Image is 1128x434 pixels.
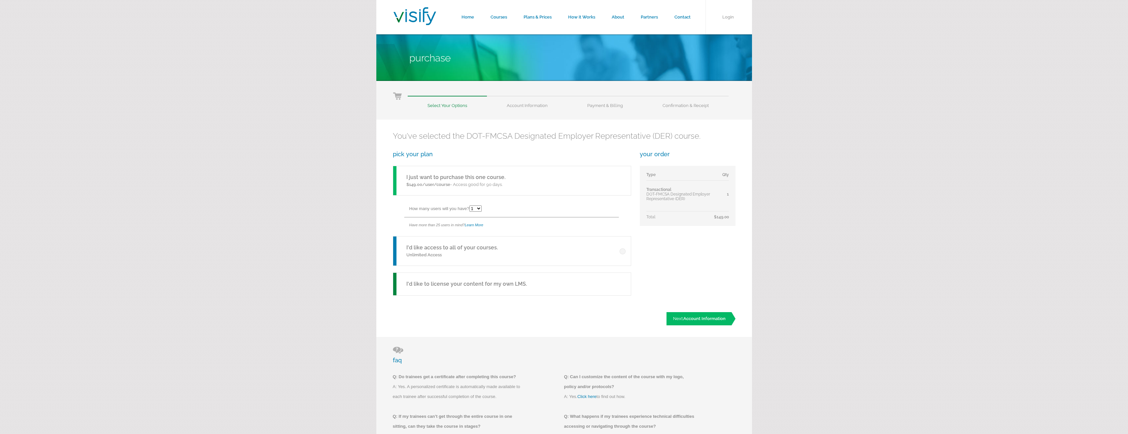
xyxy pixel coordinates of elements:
[393,131,735,141] h2: You've selected the DOT-FMCSA Designated Employer Representative (DER) course.
[567,96,643,108] li: Payment & Billing
[406,173,505,181] h5: I just want to purchase this one course.
[406,280,527,288] h5: I'd like to license your content for my own LMS.
[646,172,714,181] td: Type
[646,187,671,192] span: Transactional
[714,172,729,181] td: Qty
[564,392,696,402] p: A: Yes. to find out how.
[393,151,631,158] h3: pick your plan
[406,252,442,257] span: Unlimited Access
[409,52,451,64] span: Purchase
[393,272,631,296] a: I'd like to license your content for my own LMS.
[646,211,714,220] td: Total
[714,192,729,197] div: 1
[406,181,505,188] p: - Access good for 90 days.
[640,151,735,158] h3: your order
[393,7,436,25] img: Visify Training
[406,244,498,251] a: I'd like access to all of your courses.
[487,96,567,108] li: Account Information
[564,372,696,392] p: Q: Can I customize the content of the course with my logo, policy and/or protocols?
[577,394,597,399] a: Click here
[393,412,525,431] p: Q: If my trainees can’t get through the entire course in one sitting, can they take the course in...
[393,347,735,364] h3: faq
[564,412,696,431] p: Q: What happens if my trainees experience technical difficulties accessing or navigating through ...
[667,312,735,325] a: Next:Account Information
[646,192,710,201] span: DOT-FMCSA Designated Employer Representative (DER)
[465,223,483,227] a: Learn More
[408,96,487,108] li: Select Your Options
[393,372,525,382] p: Q: Do trainees get a certificate after completing this course?
[409,218,631,233] div: Have more than 25 users in mind?
[393,18,436,27] a: Visify Training
[409,202,631,217] div: How many users will you have?
[714,215,729,219] span: $149.00
[406,182,450,187] span: $149.00/user/course
[643,96,729,108] li: Confirmation & Receipt
[683,316,726,321] span: Account Information
[393,382,525,402] p: A: Yes. A personalized certificate is automatically made available to each trainee after successf...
